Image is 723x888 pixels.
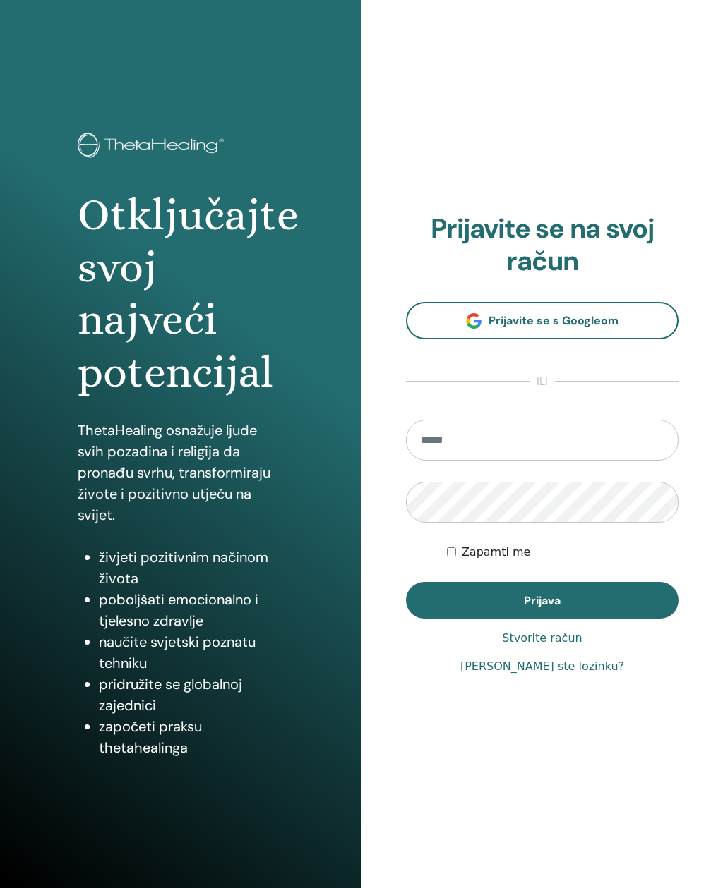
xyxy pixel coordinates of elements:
p: ThetaHealing osnažuje ljude svih pozadina i religija da pronađu svrhu, transformiraju živote i po... [78,420,283,525]
li: pridružite se globalnoj zajednici [99,674,283,716]
div: Keep me authenticated indefinitely or until I manually logout [447,544,679,561]
label: Zapamti me [462,544,531,561]
a: [PERSON_NAME] ste lozinku? [460,658,624,675]
li: poboljšati emocionalno i tjelesno zdravlje [99,589,283,631]
a: Prijavite se s Googleom [406,302,679,339]
li: živjeti pozitivnim načinom života [99,547,283,589]
a: Stvorite račun [502,630,582,647]
span: Prijavite se s Googleom [489,313,619,328]
h1: Otključajte svoj najveći potencijal [78,189,283,399]
span: ili [530,373,555,390]
h2: Prijavite se na svoj račun [406,213,679,277]
li: naučite svjetski poznatu tehniku [99,631,283,674]
button: Prijava [406,582,679,619]
li: započeti praksu thetahealinga [99,716,283,758]
span: Prijava [524,593,561,608]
